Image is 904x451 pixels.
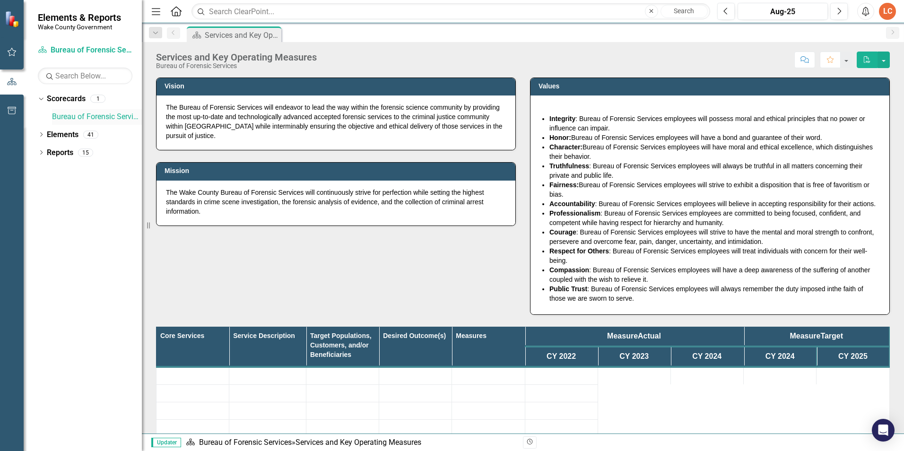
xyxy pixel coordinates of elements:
a: Elements [47,130,78,140]
span: : Bureau of Forensic Services employees will always remember the duty imposed in [587,285,832,293]
span: : Bureau of Forensic Services employees will always be truthful in all matters concerning their p... [549,162,862,179]
span: Accountability [549,200,595,208]
div: Services and Key Operating Measures [205,29,279,41]
span: Compassion [549,266,589,274]
div: Services and Key Operating Measures [156,52,317,62]
div: » [186,437,516,448]
span: : Bureau of Forensic Services employees will have a deep awareness of the suffering of another co... [549,266,870,283]
div: 41 [83,130,98,139]
span: Bureau of Forensic Services employees will have moral and ethical excellence, which distinguishes... [549,143,873,160]
input: Search Below... [38,68,132,84]
span: Fairness: [549,181,579,189]
h3: Values [539,83,885,90]
a: Bureau of Forensic Services [199,438,292,447]
span: : Bureau of Forensic Services employees will possess moral and ethical principles that no power o... [549,115,865,132]
input: Search ClearPoint... [191,3,710,20]
span: Truthfulness [549,162,589,170]
span: Respect for Others [549,247,609,255]
div: Bureau of Forensic Services [156,62,317,69]
span: . [589,153,591,160]
p: The Wake County Bureau of Forensic Services will continuously strive for perfection while setting... [166,188,506,216]
p: The Bureau of Forensic Services will endeavor to lead the way within the forensic science communi... [166,103,506,140]
div: Aug-25 [741,6,825,17]
span: Bureau of Forensic Services employees will strive to exhibit a disposition that is free of favori... [549,181,869,198]
div: Open Intercom Messenger [872,419,895,442]
div: 15 [78,148,93,156]
span: Integrity [549,115,575,122]
span: : Bureau of Forensic Services employees will believe in accepting responsibility for their actions. [595,200,876,208]
span: Search [674,7,694,15]
button: LC [879,3,896,20]
button: Aug-25 [738,3,828,20]
span: Bureau of Forensic Services employees will have a bond and guarantee of their word. [571,134,822,141]
span: : Bureau of Forensic Services employees will treat individuals with concern for their well-being. [549,247,867,264]
span: Professionalism [549,209,600,217]
div: 1 [90,95,105,103]
h3: Mission [165,167,511,174]
div: Services and Key Operating Measures [296,438,421,447]
span: Elements & Reports [38,12,121,23]
img: ClearPoint Strategy [4,10,22,28]
span: Courage [549,228,576,236]
h3: Vision [165,83,511,90]
span: the faith of those we are sworn to serve. [549,285,863,302]
a: Bureau of Forensic Services [38,45,132,56]
span: Honor: [549,134,571,141]
span: : Bureau of Forensic Services employees will strive to have the mental and moral strength to conf... [549,228,874,245]
small: Wake County Government [38,23,121,31]
button: Search [661,5,708,18]
a: Reports [47,147,73,158]
a: Scorecards [47,94,86,104]
a: Bureau of Forensic Services [52,112,142,122]
span: Public Trust [549,285,587,293]
span: Character: [549,143,582,151]
span: : Bureau of Forensic Services employees are committed to being focused, confident, and competent ... [549,209,861,226]
span: Updater [151,438,181,447]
